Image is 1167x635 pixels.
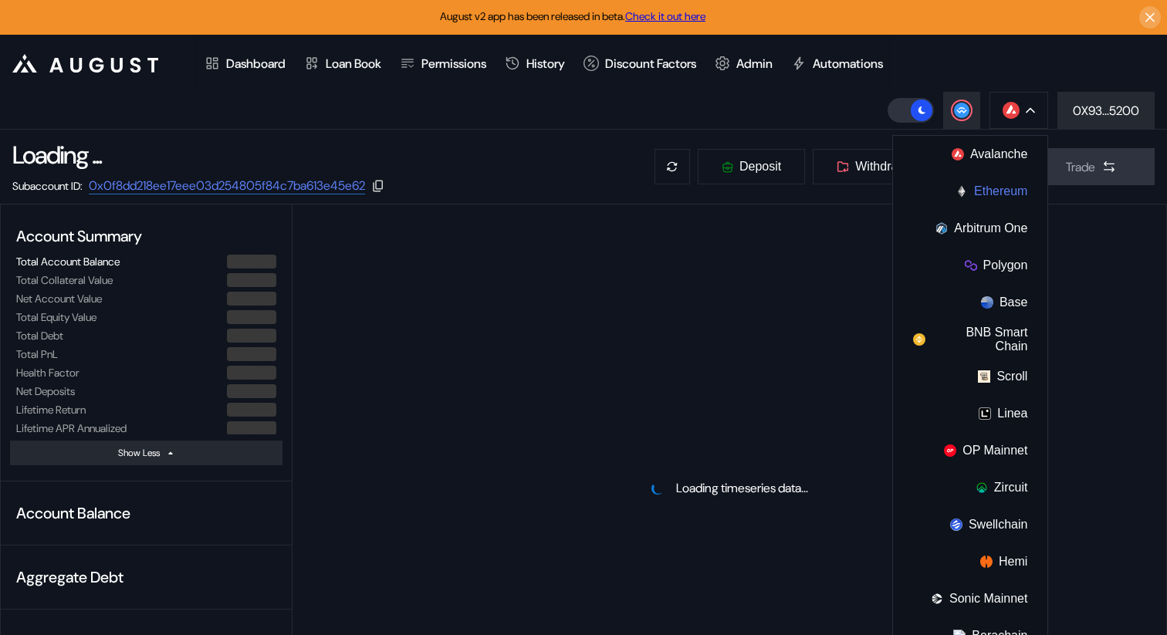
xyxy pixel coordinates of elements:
img: chain logo [976,481,988,494]
button: Sonic Mainnet [893,580,1047,617]
button: 0X93...5200 [1057,92,1155,129]
button: Swellchain [893,506,1047,543]
img: chain logo [956,185,968,198]
button: chain logo [989,92,1048,129]
button: Base [893,284,1047,321]
button: Scroll [893,358,1047,395]
button: Polygon [893,247,1047,284]
div: Lifetime Return [16,403,86,417]
img: chain logo [965,259,977,272]
div: Loading ... [12,139,101,171]
div: Loading timeseries data... [676,480,808,496]
div: Total Account Balance [16,255,120,269]
img: chain logo [913,333,925,346]
button: Trade [1028,148,1155,185]
a: History [496,35,574,92]
a: Loan Book [295,35,391,92]
div: Dashboard [226,56,286,72]
button: Avalanche [893,136,1047,173]
div: Account Balance [10,497,282,529]
a: Permissions [391,35,496,92]
a: Discount Factors [574,35,705,92]
img: chain logo [1003,102,1020,119]
div: Total PnL [16,347,58,361]
button: Deposit [697,148,806,185]
img: chain logo [952,148,964,160]
button: Arbitrum One [893,210,1047,247]
div: 0X93...5200 [1073,103,1139,119]
button: OP Mainnet [893,432,1047,469]
a: Admin [705,35,782,92]
div: Net Deposits [16,384,75,398]
button: Withdraw [812,148,932,185]
img: chain logo [979,407,991,420]
img: pending [649,480,665,495]
img: chain logo [931,593,943,605]
button: Ethereum [893,173,1047,210]
div: Account Summary [10,220,282,252]
div: Total Equity Value [16,310,96,324]
img: chain logo [981,296,993,309]
div: Total Debt [16,329,63,343]
img: chain logo [980,556,993,568]
a: 0x0f8dd218ee17eee03d254805f84c7ba613e45e62 [89,177,365,194]
a: Automations [782,35,892,92]
img: chain logo [950,518,962,531]
button: Hemi [893,543,1047,580]
div: Total Collateral Value [16,273,113,287]
button: Show Less [10,441,282,465]
span: August v2 app has been released in beta. [440,9,705,23]
button: BNB Smart Chain [893,321,1047,358]
span: Withdraw [855,160,907,174]
button: Zircuit [893,469,1047,506]
div: Lifetime APR Annualized [16,421,127,435]
div: Admin [736,56,773,72]
a: Dashboard [195,35,295,92]
a: Check it out here [625,9,705,23]
img: chain logo [935,222,948,235]
div: Net Account Value [16,292,102,306]
div: Subaccount ID: [12,179,83,193]
img: chain logo [944,444,956,457]
span: Deposit [739,160,781,174]
div: Loan Book [326,56,381,72]
div: Aggregate Debt [10,561,282,593]
div: Health Factor [16,366,79,380]
div: Discount Factors [605,56,696,72]
img: chain logo [978,370,990,383]
div: Automations [813,56,883,72]
div: Permissions [421,56,486,72]
div: History [526,56,565,72]
div: Trade [1066,159,1095,175]
div: Show Less [118,447,160,459]
button: Linea [893,395,1047,432]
